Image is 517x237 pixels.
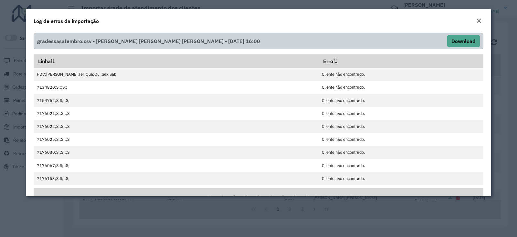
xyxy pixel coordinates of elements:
[34,68,319,81] td: PDV;[PERSON_NAME];Ter;Qua;Qui;Sex;Sab
[319,159,483,172] td: Cliente não encontrado.
[37,35,260,47] span: gradessasatembro.csv - [PERSON_NAME] [PERSON_NAME] [PERSON_NAME] - [DATE] 16:00
[277,191,289,203] button: 5
[34,185,319,198] td: 7176154;S;S;;;S;
[319,120,483,133] td: Cliente não encontrado.
[319,94,483,107] td: Cliente não encontrado.
[476,18,481,23] em: Fechar
[228,191,240,203] button: 1
[34,133,319,146] td: 7176025;S;;S;;;S
[34,159,319,172] td: 7176067;S;S;;;S;
[34,17,99,25] h4: Log de erros da importação
[34,81,319,94] td: 7134820;S;;;S;;
[34,146,319,159] td: 7176030;S;;S;;;S
[319,172,483,185] td: Cliente não encontrado.
[319,107,483,120] td: Cliente não encontrado.
[34,172,319,185] td: 7176153;S;S;;;S;
[319,146,483,159] td: Cliente não encontrado.
[34,107,319,120] td: 7176021;S;;S;;;S
[319,185,483,198] td: Cliente não encontrado.
[319,133,483,146] td: Cliente não encontrado.
[319,54,483,68] th: Erro
[34,54,319,68] th: Linha
[319,68,483,81] td: Cliente não encontrado.
[34,120,319,133] td: 7176022;S;;S;;;S
[240,191,252,203] button: 2
[34,94,319,107] td: 7154752;S;S;;;S;
[474,17,483,25] button: Close
[265,191,277,203] button: 4
[252,191,265,203] button: 3
[289,191,301,203] button: Next Page
[447,35,480,47] button: Download
[319,81,483,94] td: Cliente não encontrado.
[301,191,313,203] button: Last Page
